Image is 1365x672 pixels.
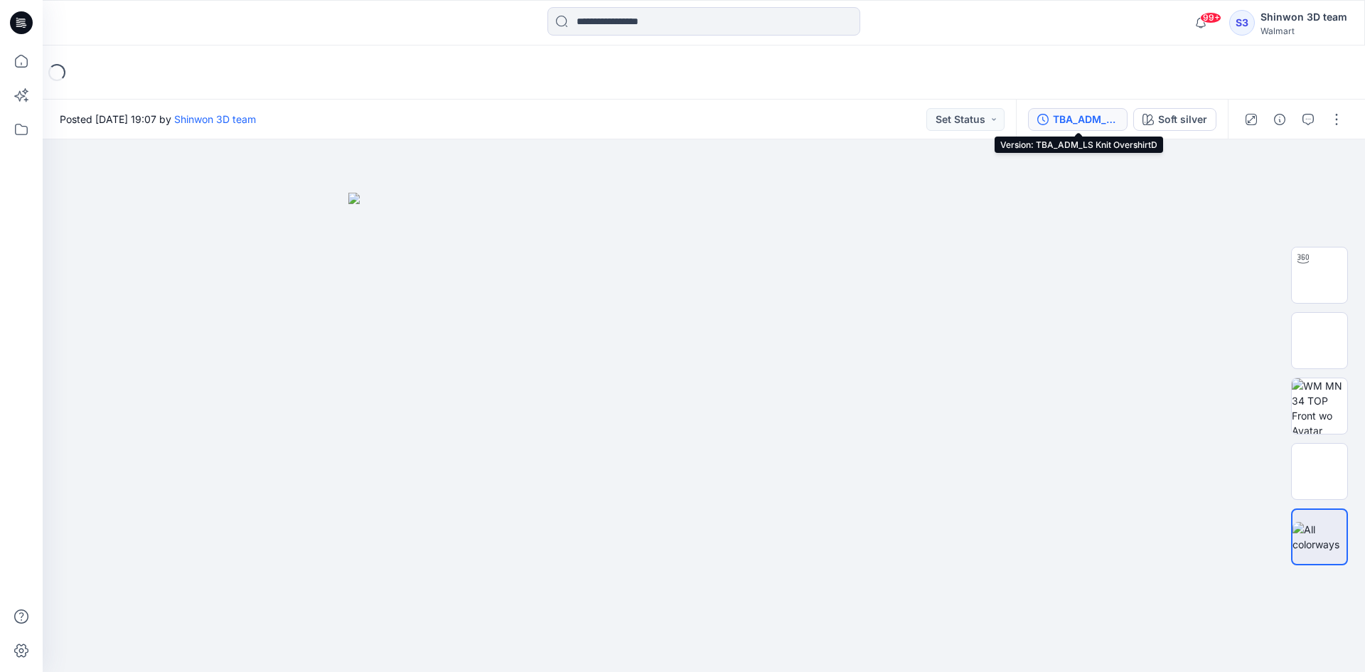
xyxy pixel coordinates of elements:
[1158,112,1207,127] div: Soft silver
[174,113,256,125] a: Shinwon 3D team
[1260,26,1347,36] div: Walmart
[1292,378,1347,434] img: WM MN 34 TOP Front wo Avatar
[1292,522,1347,552] img: All colorways
[1028,108,1128,131] button: TBA_ADM_LS Knit OvershirtD
[1268,108,1291,131] button: Details
[1260,9,1347,26] div: Shinwon 3D team
[1133,108,1216,131] button: Soft silver
[1200,12,1221,23] span: 99+
[60,112,256,127] span: Posted [DATE] 19:07 by
[1053,112,1118,127] div: TBA_ADM_LS Knit OvershirtD
[1229,10,1255,36] div: S3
